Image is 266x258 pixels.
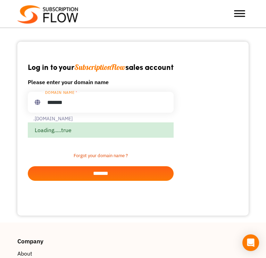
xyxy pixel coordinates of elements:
[17,5,78,24] img: Subscriptionflow
[28,62,174,72] h1: Log in to your sales account
[28,113,174,121] label: .[DOMAIN_NAME]
[28,122,174,138] div: Loading.....true
[242,234,259,251] div: Open Intercom Messenger
[74,62,125,72] span: SubscriptionFlow
[17,249,249,258] a: About
[234,10,245,17] button: Toggle Menu
[17,249,32,258] span: About
[28,78,174,86] h6: Please enter your domain name
[17,238,249,244] h4: Company
[28,152,174,166] a: Forgot your domain name ?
